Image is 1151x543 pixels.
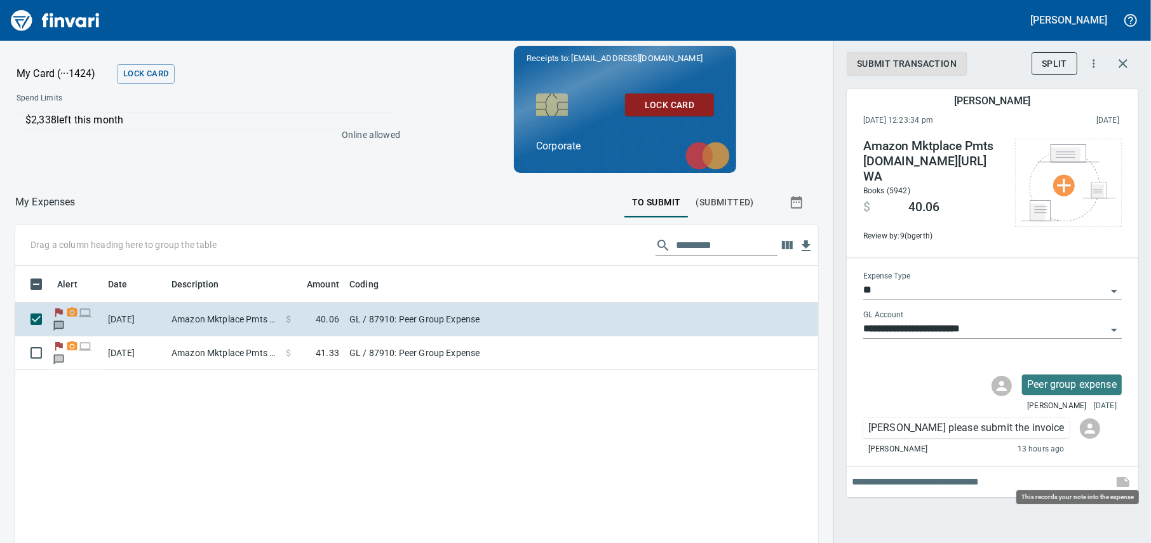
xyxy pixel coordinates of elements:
button: Close transaction [1108,48,1138,79]
p: [PERSON_NAME] please submit the invoice [868,420,1065,436]
td: [DATE] [103,303,166,336]
span: Lock Card [635,97,704,113]
span: Date [108,277,144,292]
td: GL / 87910: Peer Group Expense [344,303,662,336]
p: Peer group expense [1027,377,1117,392]
span: Amount [290,277,339,292]
span: Flagged [52,342,65,350]
button: Open [1105,282,1123,300]
button: Submit Transaction [847,52,967,76]
img: Finvari [8,5,103,36]
span: Alert [57,277,94,292]
span: Alert [57,277,77,292]
label: GL Account [863,312,903,319]
p: Online allowed [6,128,400,141]
button: Download table [797,237,816,256]
span: Coding [349,277,379,292]
span: Books (5942) [863,186,910,195]
h5: [PERSON_NAME] [1031,13,1107,27]
span: $ [863,200,870,215]
button: Open [1105,321,1123,339]
span: To Submit [632,195,681,210]
span: Receipt Required [65,308,79,317]
p: My Card (···1424) [17,66,112,81]
span: Review by: 9 (bgerth) [863,230,1002,243]
td: GL / 87910: Peer Group Expense [344,336,662,370]
div: Click for options [1022,375,1122,395]
p: Corporate [536,139,714,154]
span: Amount [307,277,339,292]
span: 13 hours ago [1018,443,1065,456]
button: Lock Card [625,93,714,117]
button: More [1080,50,1108,78]
span: [DATE] [1094,400,1117,413]
button: Choose columns to display [777,236,797,255]
span: Coding [349,277,395,292]
span: Spend Limits [17,92,230,105]
td: Amazon Mktplace Pmts [DOMAIN_NAME][URL] WA [166,303,281,336]
span: Split [1042,56,1067,72]
h4: Amazon Mktplace Pmts [DOMAIN_NAME][URL] WA [863,139,1002,184]
span: $ [286,347,291,359]
span: Has messages [52,355,65,364]
span: $ [286,313,291,326]
p: My Expenses [15,195,76,210]
span: This charge was settled by the merchant and appears on the 2025/09/20 statement. [1015,114,1119,127]
span: [PERSON_NAME] [1027,400,1086,413]
p: $2,338 left this month [25,113,393,128]
span: Online transaction [79,308,92,317]
p: Drag a column heading here to group the table [30,238,217,251]
td: Amazon Mktplace Pmts [DOMAIN_NAME][URL] WA [166,336,281,370]
img: mastercard.svg [679,135,736,176]
span: 40.06 [316,313,339,326]
span: [EMAIL_ADDRESS][DOMAIN_NAME] [570,52,703,64]
label: Expense Type [863,273,910,280]
span: Online transaction [79,342,92,350]
button: Split [1032,52,1077,76]
span: Flagged [52,308,65,317]
span: [DATE] 12:23:34 pm [863,114,1015,127]
button: Lock Card [117,64,175,84]
span: Description [172,277,236,292]
span: 40.06 [908,200,939,215]
span: (Submitted) [696,195,754,210]
td: [DATE] [103,336,166,370]
span: Submit Transaction [857,56,957,72]
span: Has messages [52,322,65,330]
button: Show transactions within a particular date range [777,187,818,217]
span: Lock Card [123,67,168,81]
p: Receipts to: [527,52,724,65]
img: Select file [1021,144,1116,221]
span: Description [172,277,219,292]
span: Receipt Required [65,342,79,350]
span: [PERSON_NAME] [868,443,927,456]
span: Date [108,277,128,292]
nav: breadcrumb [15,195,76,210]
button: [PERSON_NAME] [1028,10,1110,30]
h5: [PERSON_NAME] [954,94,1030,107]
span: 41.33 [316,347,339,359]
